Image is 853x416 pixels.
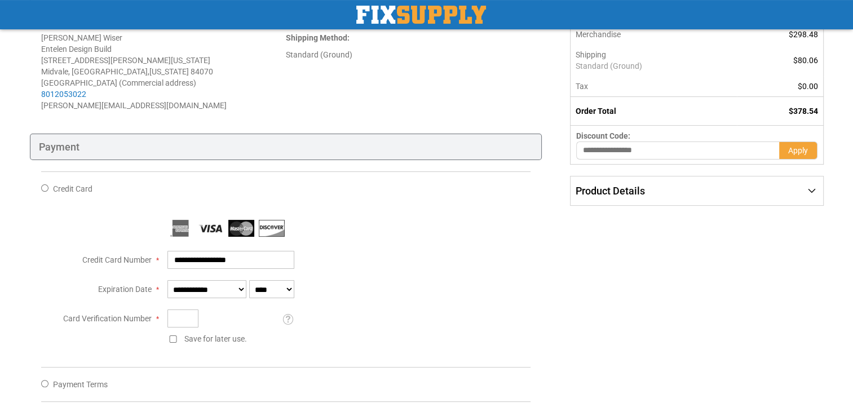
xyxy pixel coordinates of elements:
[793,56,818,65] span: $80.06
[576,50,606,59] span: Shipping
[53,380,108,389] span: Payment Terms
[576,185,645,197] span: Product Details
[184,334,247,343] span: Save for later use.
[41,90,86,99] a: 8012053022
[576,131,630,140] span: Discount Code:
[798,82,818,91] span: $0.00
[286,33,347,42] span: Shipping Method
[286,33,350,42] strong: :
[53,184,92,193] span: Credit Card
[576,60,731,72] span: Standard (Ground)
[576,107,616,116] strong: Order Total
[63,314,152,323] span: Card Verification Number
[82,255,152,264] span: Credit Card Number
[789,30,818,39] span: $298.48
[286,49,531,60] div: Standard (Ground)
[149,67,189,76] span: [US_STATE]
[356,6,486,24] a: store logo
[41,32,286,111] address: [PERSON_NAME] Wiser Entelen Design Build [STREET_ADDRESS][PERSON_NAME][US_STATE] Midvale, [GEOGRA...
[98,285,152,294] span: Expiration Date
[167,220,193,237] img: American Express
[356,6,486,24] img: Fix Industrial Supply
[571,24,737,45] th: Merchandise
[228,220,254,237] img: MasterCard
[259,220,285,237] img: Discover
[779,141,817,160] button: Apply
[30,134,542,161] div: Payment
[788,146,808,155] span: Apply
[789,107,818,116] span: $378.54
[41,101,227,110] span: [PERSON_NAME][EMAIL_ADDRESS][DOMAIN_NAME]
[571,76,737,97] th: Tax
[198,220,224,237] img: Visa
